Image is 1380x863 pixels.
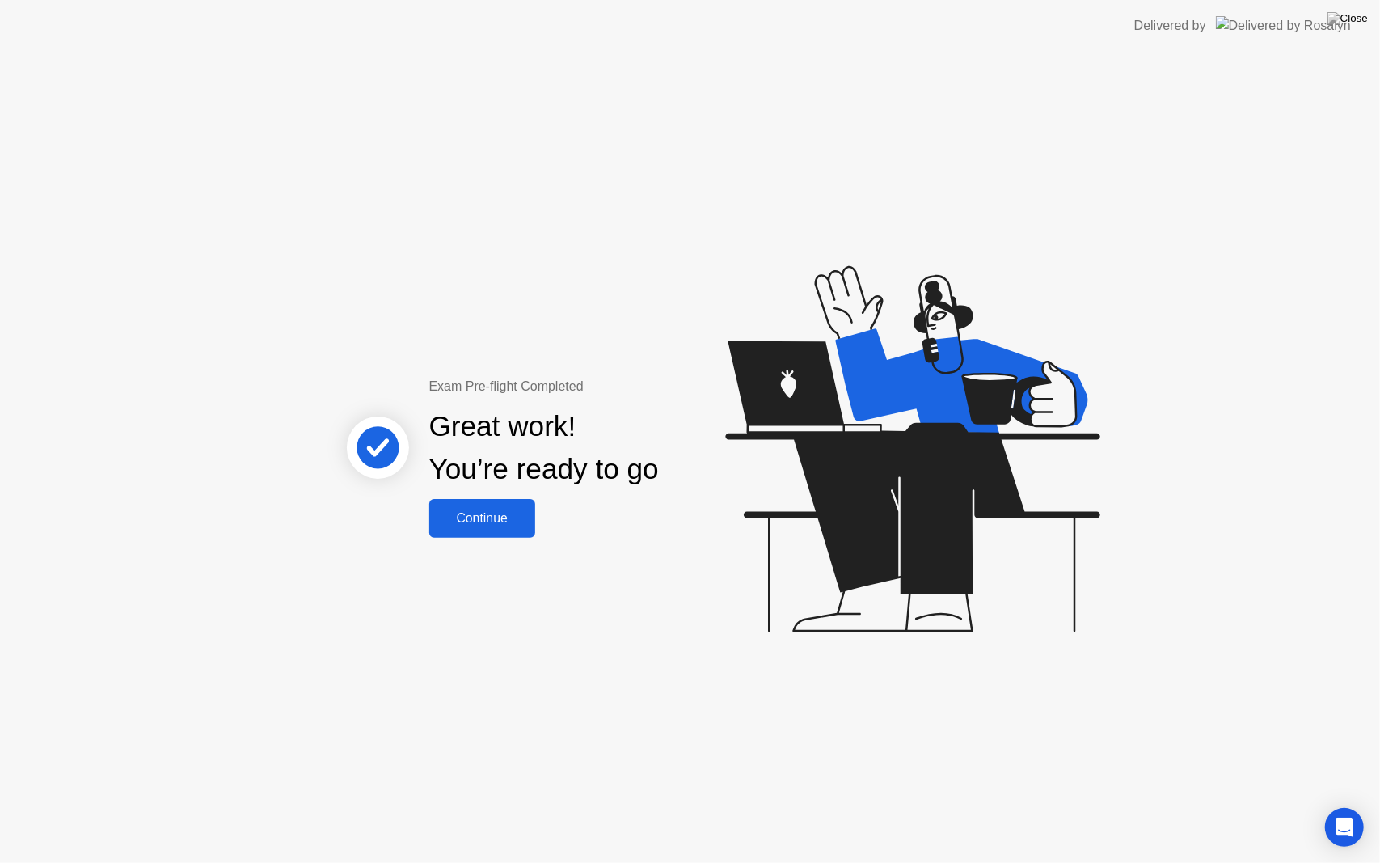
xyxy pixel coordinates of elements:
[1325,808,1364,847] div: Open Intercom Messenger
[1327,12,1368,25] img: Close
[429,499,535,538] button: Continue
[1216,16,1351,35] img: Delivered by Rosalyn
[429,377,763,396] div: Exam Pre-flight Completed
[434,511,530,526] div: Continue
[1134,16,1206,36] div: Delivered by
[429,405,659,491] div: Great work! You’re ready to go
